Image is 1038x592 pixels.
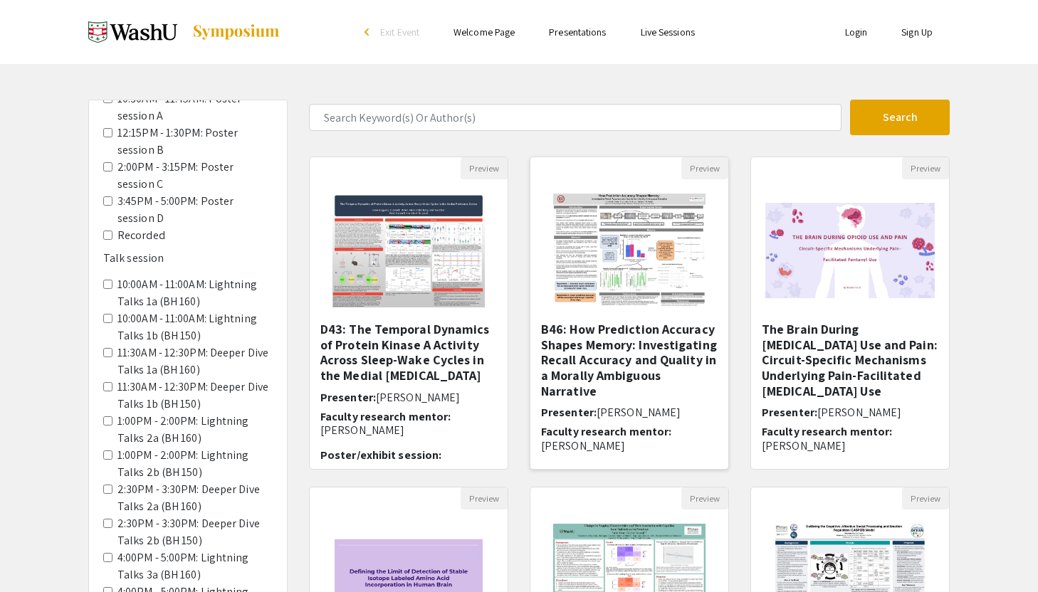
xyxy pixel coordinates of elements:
[902,487,949,509] button: Preview
[192,23,281,41] img: Symposium by ForagerOne
[539,179,719,322] img: <p>B46: How Prediction Accuracy Shapes Memory: Investigating Recall Accuracy and Quality in a Mor...
[850,100,950,135] button: Search
[365,28,373,36] div: arrow_back_ios
[454,26,515,38] a: Welcome Page
[380,26,419,38] span: Exit Event
[541,406,718,419] h6: Presenter:
[117,447,273,481] label: 1:00PM - 2:00PM: Lightning Talks 2b (BH 150)
[117,159,273,193] label: 2:00PM - 3:15PM: Poster session C
[320,409,451,424] span: Faculty research mentor:
[117,90,273,125] label: 10:30AM - 11:45AM: Poster session A
[117,193,273,227] label: 3:45PM - 5:00PM: Poster session D
[117,481,273,515] label: 2:30PM - 3:30PM: Deeper Dive Talks 2a (BH 160)
[320,322,497,383] h5: D43: The Temporal Dynamics of Protein Kinase A Activity Across Sleep-Wake Cycles in the Medial [M...
[117,413,273,447] label: 1:00PM - 2:00PM: Lightning Talks 2a (BH 160)
[681,487,728,509] button: Preview
[320,391,497,404] h6: Presenter:
[762,406,938,419] h6: Presenter:
[117,549,273,583] label: 4:00PM - 5:00PM: Lightning Talks 3a (BH 160)
[320,448,441,462] span: Poster/exhibit session:
[320,423,497,437] p: [PERSON_NAME]
[117,276,273,310] label: 10:00AM - 11:00AM: Lightning Talks 1a (BH 160)
[117,344,273,379] label: 11:30AM - 12:30PM: Deeper Dive Talks 1a (BH 160)
[750,157,950,470] div: Open Presentation <p>The Brain During Opioid Use and Pain: Circuit-Specific Mechanisms Underlying...
[376,390,460,405] span: [PERSON_NAME]
[117,125,273,159] label: 12:15PM - 1:30PM: Poster session B
[845,26,868,38] a: Login
[117,310,273,344] label: 10:00AM - 11:00AM: Lightning Talks 1b (BH 150)
[762,424,892,439] span: Faculty research mentor:
[817,405,901,420] span: [PERSON_NAME]
[461,157,508,179] button: Preview
[318,179,498,322] img: <p>D43: The Temporal Dynamics of Protein Kinase A Activity Across Sleep-Wake Cycles in the Medial...
[461,487,508,509] button: Preview
[597,405,681,420] span: [PERSON_NAME]
[902,157,949,179] button: Preview
[541,439,718,453] p: [PERSON_NAME]
[901,26,933,38] a: Sign Up
[88,14,281,50] a: Spring 2025 Undergraduate Research Symposium
[751,189,949,312] img: <p>The Brain During Opioid Use and Pain: Circuit-Specific Mechanisms Underlying Pain-Facilitated ...
[541,322,718,398] h5: B46: How Prediction Accuracy Shapes Memory: Investigating Recall Accuracy and Quality in a Morall...
[641,26,695,38] a: Live Sessions
[117,379,273,413] label: 11:30AM - 12:30PM: Deeper Dive Talks 1b (BH 150)
[541,424,671,439] span: Faculty research mentor:
[117,227,165,244] label: Recorded
[530,157,729,470] div: Open Presentation <p>B46: How Prediction Accuracy Shapes Memory: Investigating Recall Accuracy an...
[11,528,61,581] iframe: Chat
[762,322,938,398] h5: The Brain During [MEDICAL_DATA] Use and Pain: Circuit-Specific Mechanisms Underlying Pain-Facilit...
[117,515,273,549] label: 2:30PM - 3:30PM: Deeper Dive Talks 2b (BH 150)
[549,26,606,38] a: Presentations
[762,439,938,453] p: [PERSON_NAME]
[88,14,177,50] img: Spring 2025 Undergraduate Research Symposium
[681,157,728,179] button: Preview
[103,251,273,265] h6: Talk session
[309,104,842,131] input: Search Keyword(s) Or Author(s)
[309,157,508,470] div: Open Presentation <p>D43: The Temporal Dynamics of Protein Kinase A Activity Across Sleep-Wake Cy...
